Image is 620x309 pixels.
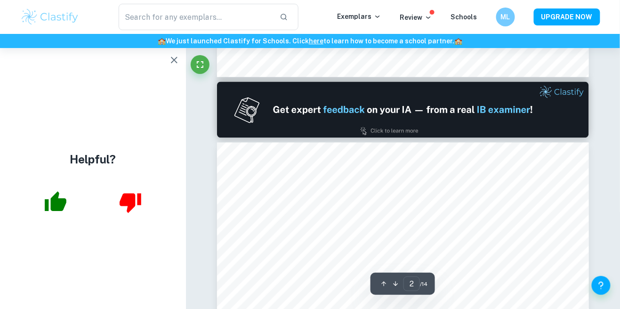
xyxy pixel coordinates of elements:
[119,4,273,30] input: Search for any exemplars...
[496,8,515,26] button: ML
[534,8,600,25] button: UPGRADE NOW
[2,36,618,46] h6: We just launched Clastify for Schools. Click to learn how to become a school partner.
[500,12,511,22] h6: ML
[191,55,209,74] button: Fullscreen
[217,81,589,138] img: Ad
[454,37,462,45] span: 🏫
[158,37,166,45] span: 🏫
[338,11,381,22] p: Exemplars
[400,12,432,23] p: Review
[20,8,80,26] img: Clastify logo
[451,13,477,21] a: Schools
[420,280,427,288] span: / 14
[70,151,116,168] h4: Helpful?
[309,37,323,45] a: here
[592,276,611,295] button: Help and Feedback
